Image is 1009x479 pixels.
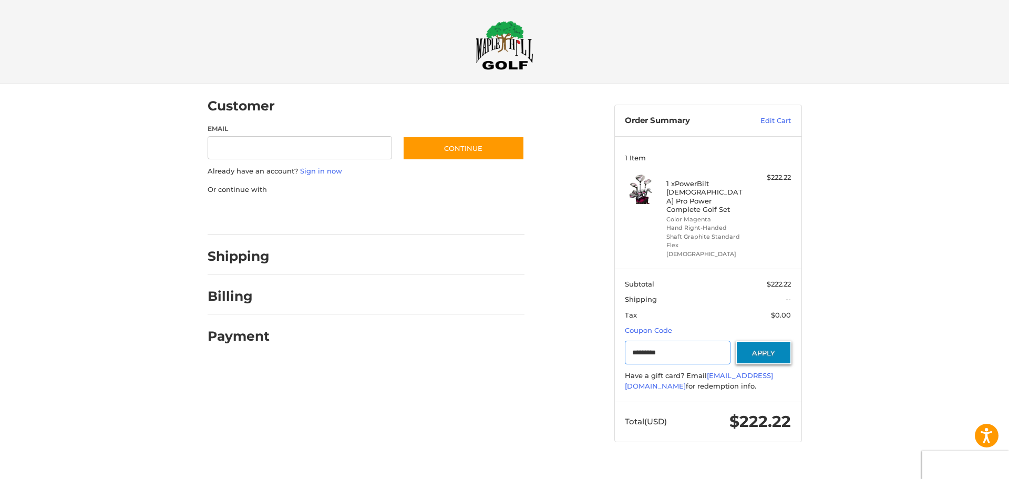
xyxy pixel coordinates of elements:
h2: Billing [208,288,269,304]
li: Hand Right-Handed [666,223,747,232]
span: Shipping [625,295,657,303]
span: Total (USD) [625,416,667,426]
div: $222.22 [749,172,791,183]
span: -- [786,295,791,303]
button: Apply [736,341,791,364]
div: Have a gift card? Email for redemption info. [625,371,791,391]
h3: Order Summary [625,116,738,126]
button: Continue [403,136,524,160]
h2: Shipping [208,248,270,264]
label: Email [208,124,393,134]
h2: Payment [208,328,270,344]
a: Coupon Code [625,326,672,334]
a: Edit Cart [738,116,791,126]
span: $0.00 [771,311,791,319]
li: Shaft Graphite Standard [666,232,747,241]
iframe: PayPal-paylater [293,205,372,224]
h4: 1 x PowerBilt [DEMOGRAPHIC_DATA] Pro Power Complete Golf Set [666,179,747,213]
input: Gift Certificate or Coupon Code [625,341,730,364]
span: $222.22 [767,280,791,288]
li: Color Magenta [666,215,747,224]
img: Maple Hill Golf [476,21,533,70]
iframe: PayPal-venmo [382,205,461,224]
p: Or continue with [208,185,524,195]
iframe: PayPal-paypal [204,205,283,224]
span: $222.22 [729,412,791,431]
a: [EMAIL_ADDRESS][DOMAIN_NAME] [625,371,773,390]
a: Sign in now [300,167,342,175]
h2: Customer [208,98,275,114]
iframe: Google Customer Reviews [922,451,1009,479]
p: Already have an account? [208,166,524,177]
span: Tax [625,311,637,319]
li: Flex [DEMOGRAPHIC_DATA] [666,241,747,258]
span: Subtotal [625,280,654,288]
h3: 1 Item [625,154,791,162]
